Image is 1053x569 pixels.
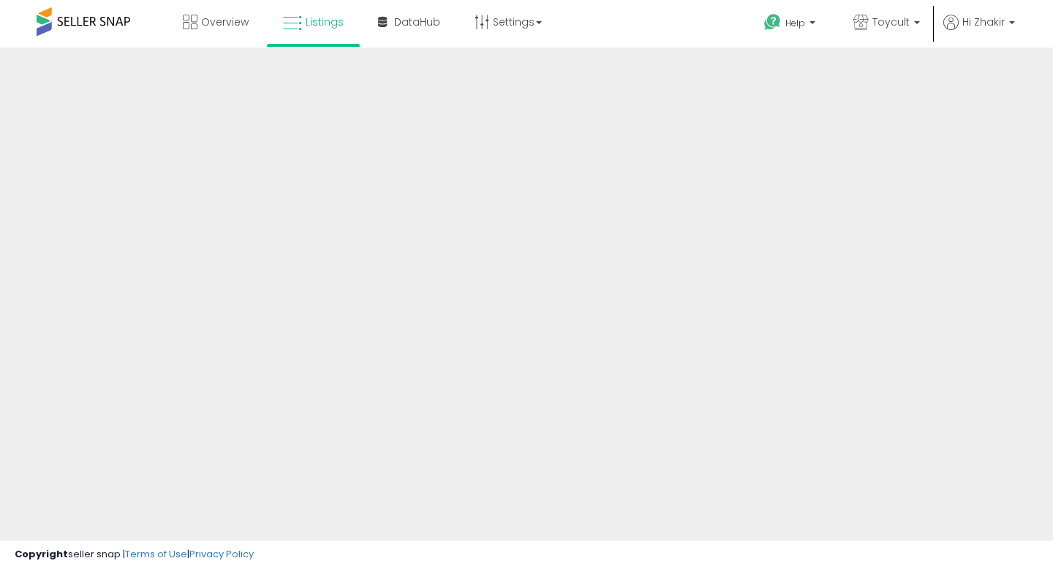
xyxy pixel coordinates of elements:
a: Hi Zhakir [943,15,1015,48]
span: Toycult [872,15,910,29]
span: Help [785,17,805,29]
i: Get Help [763,13,782,31]
span: DataHub [394,15,440,29]
strong: Copyright [15,547,68,561]
div: seller snap | | [15,548,254,562]
a: Terms of Use [125,547,187,561]
a: Privacy Policy [189,547,254,561]
span: Listings [306,15,344,29]
span: Overview [201,15,249,29]
span: Hi Zhakir [962,15,1005,29]
a: Help [752,2,830,48]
